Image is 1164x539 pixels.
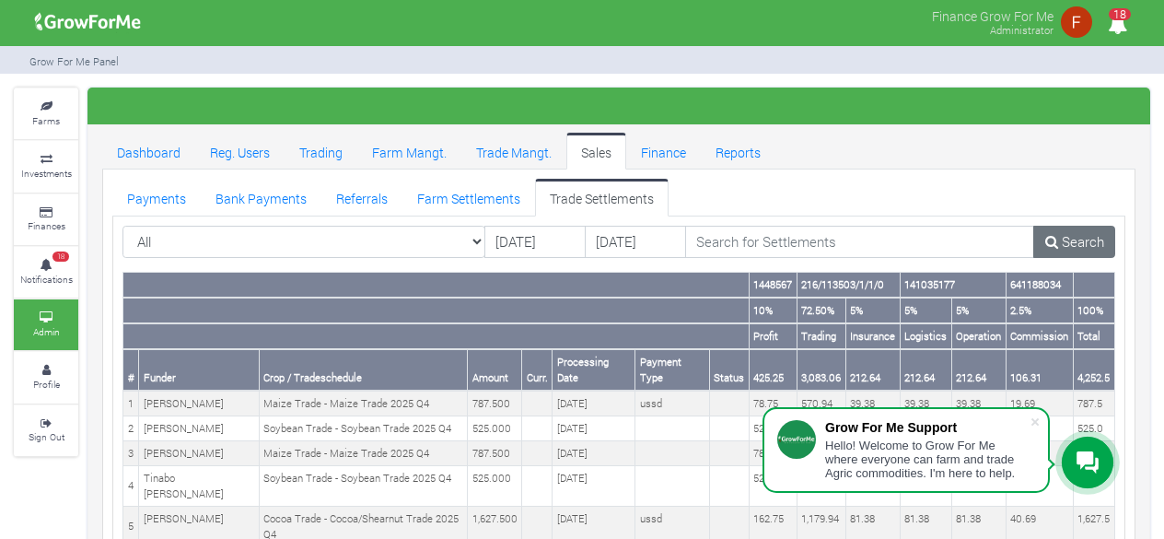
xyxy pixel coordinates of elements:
[749,466,797,507] td: 52.5
[29,430,64,443] small: Sign Out
[1033,226,1115,259] a: Search
[1006,323,1073,349] th: Commission
[749,391,797,416] td: 78.75
[14,352,78,403] a: Profile
[1006,391,1073,416] td: 19.69
[635,349,710,391] th: Payment Type
[553,466,635,507] td: [DATE]
[825,439,1030,480] div: Hello! Welcome to Grow For Me where everyone can farm and trade Agric commodities. I'm here to help.
[749,441,797,466] td: 78.75
[900,391,951,416] td: 39.38
[1073,323,1114,349] th: Total
[33,325,60,338] small: Admin
[139,441,260,466] td: [PERSON_NAME]
[1109,8,1131,20] span: 18
[845,391,900,416] td: 39.38
[749,416,797,441] td: 52.5
[900,273,1006,298] th: 141035177
[553,416,635,441] td: [DATE]
[553,391,635,416] td: [DATE]
[139,391,260,416] td: [PERSON_NAME]
[139,349,260,391] th: Funder
[259,391,468,416] td: Maize Trade - Maize Trade 2025 Q4
[932,4,1053,26] p: Finance Grow For Me
[29,4,147,41] img: growforme image
[900,298,951,323] th: 5%
[112,179,201,216] a: Payments
[14,247,78,298] a: 18 Notifications
[259,416,468,441] td: Soybean Trade - Soybean Trade 2025 Q4
[14,299,78,350] a: Admin
[32,114,60,127] small: Farms
[626,133,701,170] a: Finance
[28,219,65,232] small: Finances
[1100,18,1135,35] a: 18
[484,226,586,259] input: DD/MM/YYYY
[402,179,535,216] a: Farm Settlements
[33,378,60,391] small: Profile
[845,323,900,349] th: Insurance
[468,391,522,416] td: 787.500
[123,416,139,441] td: 2
[52,252,69,263] span: 18
[900,349,951,391] th: 212.64
[21,167,72,180] small: Investments
[797,298,845,323] th: 72.50%
[14,141,78,192] a: Investments
[1006,298,1073,323] th: 2.5%
[1073,298,1114,323] th: 100%
[749,349,797,391] th: 425.25
[123,391,139,416] td: 1
[951,323,1006,349] th: Operation
[123,441,139,466] td: 3
[635,391,710,416] td: ussd
[123,349,139,391] th: #
[1006,273,1073,298] th: 641188034
[123,466,139,507] td: 4
[1073,349,1114,391] th: 4,252.5
[749,298,797,323] th: 10%
[701,133,775,170] a: Reports
[1006,349,1073,391] th: 106.31
[259,349,468,391] th: Crop / Tradeschedule
[566,133,626,170] a: Sales
[468,466,522,507] td: 525.000
[14,194,78,245] a: Finances
[797,391,845,416] td: 570.94
[321,179,402,216] a: Referrals
[845,298,900,323] th: 5%
[951,298,1006,323] th: 5%
[14,88,78,139] a: Farms
[139,466,260,507] td: Tinabo [PERSON_NAME]
[900,323,951,349] th: Logistics
[139,416,260,441] td: [PERSON_NAME]
[461,133,566,170] a: Trade Mangt.
[585,226,686,259] input: DD/MM/YYYY
[195,133,285,170] a: Reg. Users
[951,349,1006,391] th: 212.64
[522,349,553,391] th: Curr.
[29,54,119,68] small: Grow For Me Panel
[797,349,845,391] th: 3,083.06
[951,391,1006,416] td: 39.38
[709,349,749,391] th: Status
[468,416,522,441] td: 525.000
[102,133,195,170] a: Dashboard
[20,273,73,286] small: Notifications
[259,441,468,466] td: Maize Trade - Maize Trade 2025 Q4
[285,133,357,170] a: Trading
[535,179,669,216] a: Trade Settlements
[990,23,1053,37] small: Administrator
[468,441,522,466] td: 787.500
[825,420,1030,435] div: Grow For Me Support
[468,349,522,391] th: Amount
[1073,391,1114,416] td: 787.5
[553,441,635,466] td: [DATE]
[1073,416,1114,441] td: 525.0
[845,349,900,391] th: 212.64
[685,226,1035,259] input: Search for Settlements
[797,323,845,349] th: Trading
[1100,4,1135,45] i: Notifications
[749,273,797,298] th: 1448567
[357,133,461,170] a: Farm Mangt.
